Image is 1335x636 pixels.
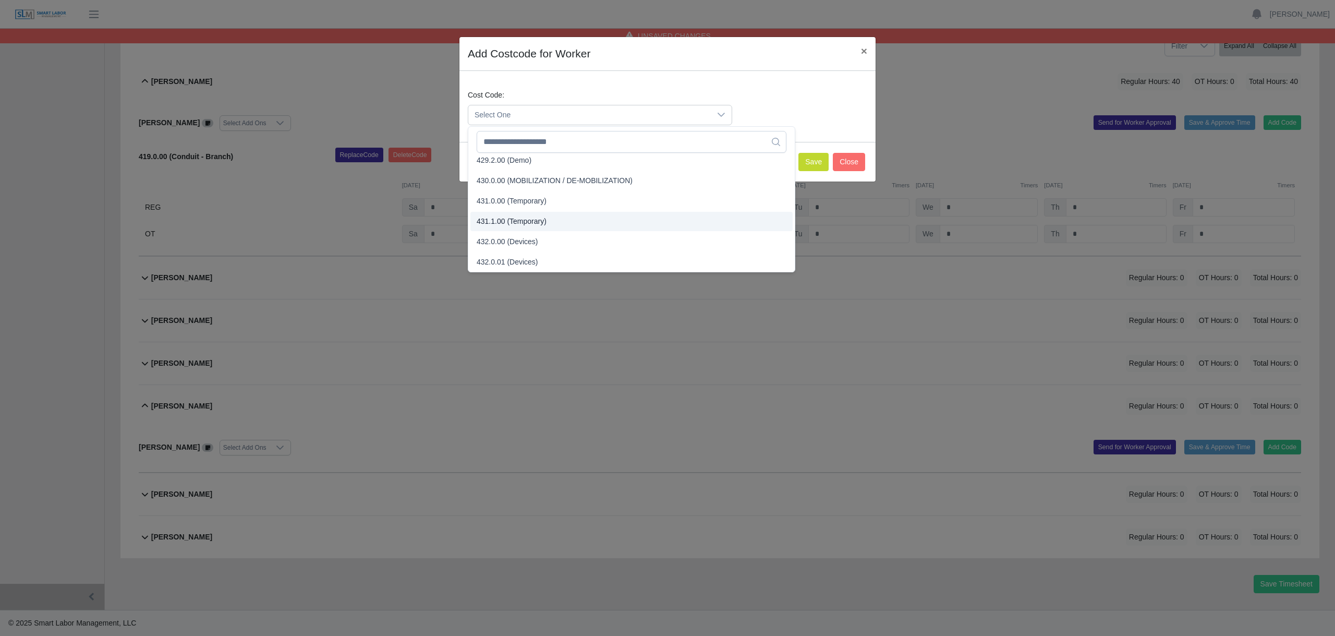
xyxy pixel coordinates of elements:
h4: Add Costcode for Worker [468,45,590,62]
li: 431.1.00 (Temporary) [470,212,793,231]
button: Close [853,37,876,65]
li: 432.0.01 (Devices) [470,253,793,272]
li: 430.0.00 (MOBILIZATION / DE-MOBILIZATION) [470,171,793,190]
span: 431.0.00 (Temporary) [477,196,547,207]
span: × [861,45,867,57]
button: Close [833,153,865,171]
li: 432.0.00 (Devices) [470,232,793,251]
span: 432.0.00 (Devices) [477,236,538,247]
span: 429.2.00 (Demo) [477,155,531,166]
span: 432.0.01 (Devices) [477,257,538,268]
span: 430.0.00 (MOBILIZATION / DE-MOBILIZATION) [477,175,633,186]
li: 431.0.00 (Temporary) [470,191,793,211]
span: 431.1.00 (Temporary) [477,216,547,227]
li: 429.2.00 (Demo) [470,151,793,170]
button: Save [798,153,829,171]
label: Cost Code: [468,90,504,101]
span: Select One [468,105,711,125]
